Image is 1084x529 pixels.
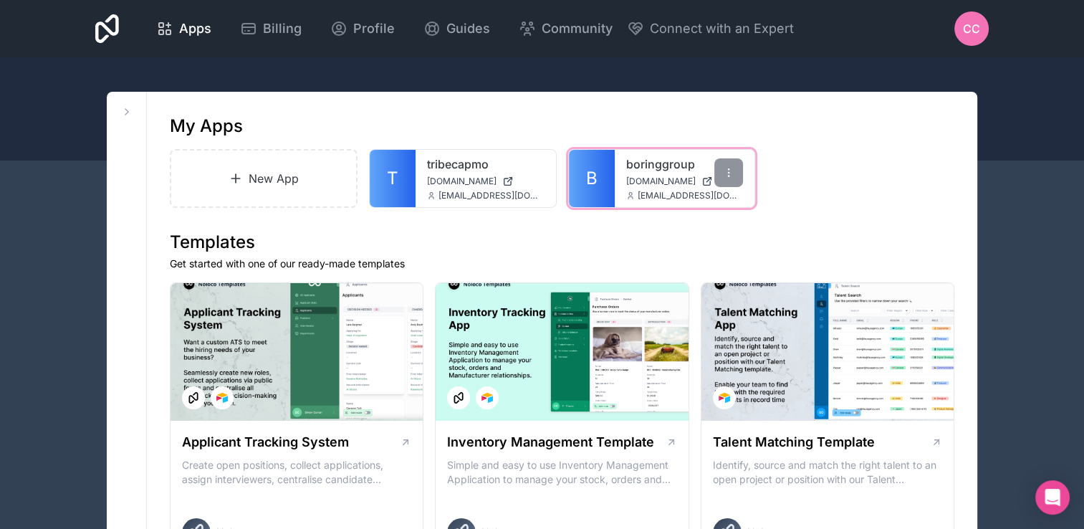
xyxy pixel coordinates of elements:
[481,392,493,404] img: Airtable Logo
[427,176,497,187] span: [DOMAIN_NAME]
[387,167,398,190] span: T
[963,20,980,37] span: CC
[370,150,416,207] a: T
[145,13,223,44] a: Apps
[446,19,490,39] span: Guides
[627,19,794,39] button: Connect with an Expert
[626,156,744,173] a: boringgroup
[447,432,654,452] h1: Inventory Management Template
[182,458,411,487] p: Create open positions, collect applications, assign interviewers, centralise candidate feedback a...
[170,257,954,271] p: Get started with one of our ready-made templates
[569,150,615,207] a: B
[412,13,502,44] a: Guides
[216,392,228,404] img: Airtable Logo
[170,149,358,208] a: New App
[353,19,395,39] span: Profile
[638,190,744,201] span: [EMAIL_ADDRESS][DOMAIN_NAME]
[713,432,875,452] h1: Talent Matching Template
[1035,480,1070,515] div: Open Intercom Messenger
[507,13,624,44] a: Community
[179,19,211,39] span: Apps
[170,115,243,138] h1: My Apps
[626,176,696,187] span: [DOMAIN_NAME]
[182,432,349,452] h1: Applicant Tracking System
[447,458,676,487] p: Simple and easy to use Inventory Management Application to manage your stock, orders and Manufact...
[263,19,302,39] span: Billing
[713,458,942,487] p: Identify, source and match the right talent to an open project or position with our Talent Matchi...
[427,176,545,187] a: [DOMAIN_NAME]
[319,13,406,44] a: Profile
[170,231,954,254] h1: Templates
[719,392,730,404] img: Airtable Logo
[626,176,744,187] a: [DOMAIN_NAME]
[586,167,598,190] span: B
[229,13,313,44] a: Billing
[650,19,794,39] span: Connect with an Expert
[438,190,545,201] span: [EMAIL_ADDRESS][DOMAIN_NAME]
[427,156,545,173] a: tribecapmo
[542,19,613,39] span: Community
